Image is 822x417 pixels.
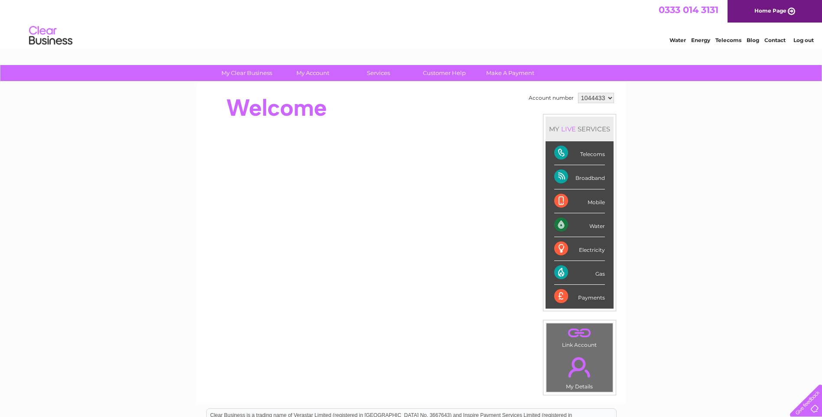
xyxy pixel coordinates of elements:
[715,37,741,43] a: Telecoms
[554,261,605,285] div: Gas
[549,352,611,382] a: .
[559,125,578,133] div: LIVE
[554,237,605,261] div: Electricity
[554,213,605,237] div: Water
[409,65,480,81] a: Customer Help
[554,285,605,308] div: Payments
[691,37,710,43] a: Energy
[554,141,605,165] div: Telecoms
[659,4,718,15] a: 0333 014 3131
[277,65,348,81] a: My Account
[549,326,611,341] a: .
[546,323,613,350] td: Link Account
[207,5,616,42] div: Clear Business is a trading name of Verastar Limited (registered in [GEOGRAPHIC_DATA] No. 3667643...
[764,37,786,43] a: Contact
[29,23,73,49] img: logo.png
[211,65,283,81] a: My Clear Business
[793,37,814,43] a: Log out
[474,65,546,81] a: Make A Payment
[669,37,686,43] a: Water
[526,91,576,105] td: Account number
[343,65,414,81] a: Services
[554,165,605,189] div: Broadband
[747,37,759,43] a: Blog
[546,350,613,392] td: My Details
[546,117,614,141] div: MY SERVICES
[554,189,605,213] div: Mobile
